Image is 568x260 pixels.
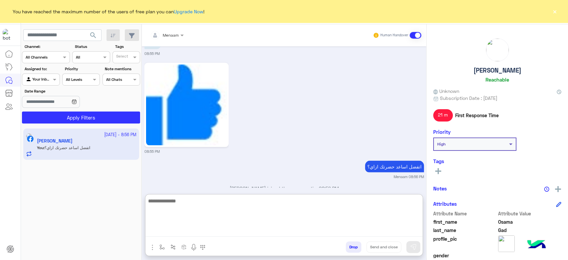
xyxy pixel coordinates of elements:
[433,201,457,207] h6: Attributes
[115,53,128,61] div: Select
[170,244,176,250] img: Trigger scenario
[486,39,509,61] img: picture
[473,67,521,74] h5: [PERSON_NAME]
[380,33,408,38] small: Human Handover
[25,66,59,72] label: Assigned to:
[365,161,424,172] p: 25/9/2025, 8:56 PM
[163,33,179,38] span: Menaam
[433,158,561,164] h6: Tags
[498,218,562,225] span: Osama
[168,241,179,252] button: Trigger scenario
[159,244,165,250] img: select flow
[22,112,140,124] button: Apply Filters
[89,31,97,39] span: search
[433,88,459,95] span: Unknown
[75,44,109,50] label: Status
[498,252,562,259] span: null
[433,252,497,259] span: gender
[148,243,156,251] img: send attachment
[25,88,99,94] label: Date Range
[433,109,453,121] span: 21 m
[440,95,497,102] span: Subscription Date : [DATE]
[551,8,558,15] button: ×
[319,185,339,191] span: 08:56 PM
[144,149,160,154] small: 08:55 PM
[555,186,561,192] img: add
[498,227,562,234] span: Gad
[115,44,139,50] label: Tags
[433,129,451,135] h6: Priority
[498,210,562,217] span: Attribute Value
[394,174,424,179] small: Menaam 08:56 PM
[174,9,203,14] a: Upgrade Now
[157,241,168,252] button: select flow
[433,185,447,191] h6: Notes
[181,244,187,250] img: create order
[433,218,497,225] span: first_name
[13,8,204,15] span: You have reached the maximum number of the users of free plan you can !
[146,65,227,145] img: 39178562_1505197616293642_5411344281094848512_n.png
[485,77,509,83] h6: Reachable
[433,235,497,251] span: profile_pic
[85,29,101,44] button: search
[65,66,99,72] label: Priority
[366,241,401,253] button: Send and close
[105,66,139,72] label: Note mentions
[25,44,69,50] label: Channel:
[144,51,160,56] small: 08:55 PM
[525,233,548,257] img: hulul-logo.png
[437,141,446,146] b: High
[346,241,361,253] button: Drop
[498,235,515,252] img: picture
[410,244,417,250] img: send message
[455,112,499,119] span: First Response Time
[200,245,205,250] img: make a call
[190,243,198,251] img: send voice note
[433,227,497,234] span: last_name
[144,185,424,192] p: [PERSON_NAME] joined the conversation
[3,29,15,41] img: 713415422032625
[544,186,549,192] img: notes
[179,241,190,252] button: create order
[433,210,497,217] span: Attribute Name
